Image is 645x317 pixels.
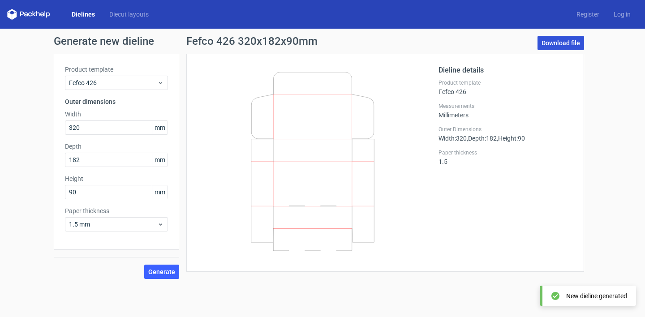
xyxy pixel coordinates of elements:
h3: Outer dimensions [65,97,168,106]
span: mm [152,153,168,167]
label: Width [65,110,168,119]
span: , Depth : 182 [467,135,497,142]
div: New dieline generated [566,291,627,300]
span: Fefco 426 [69,78,157,87]
a: Log in [606,10,638,19]
h1: Fefco 426 320x182x90mm [186,36,318,47]
span: Generate [148,269,175,275]
span: 1.5 mm [69,220,157,229]
label: Height [65,174,168,183]
span: mm [152,185,168,199]
button: Generate [144,265,179,279]
a: Download file [537,36,584,50]
a: Register [569,10,606,19]
label: Measurements [439,103,573,110]
div: 1.5 [439,149,573,165]
h1: Generate new dieline [54,36,591,47]
label: Outer Dimensions [439,126,573,133]
label: Depth [65,142,168,151]
a: Dielines [64,10,102,19]
label: Paper thickness [439,149,573,156]
h2: Dieline details [439,65,573,76]
span: , Height : 90 [497,135,525,142]
label: Product template [65,65,168,74]
div: Fefco 426 [439,79,573,95]
label: Paper thickness [65,206,168,215]
label: Product template [439,79,573,86]
a: Diecut layouts [102,10,156,19]
span: mm [152,121,168,134]
span: Width : 320 [439,135,467,142]
div: Millimeters [439,103,573,119]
